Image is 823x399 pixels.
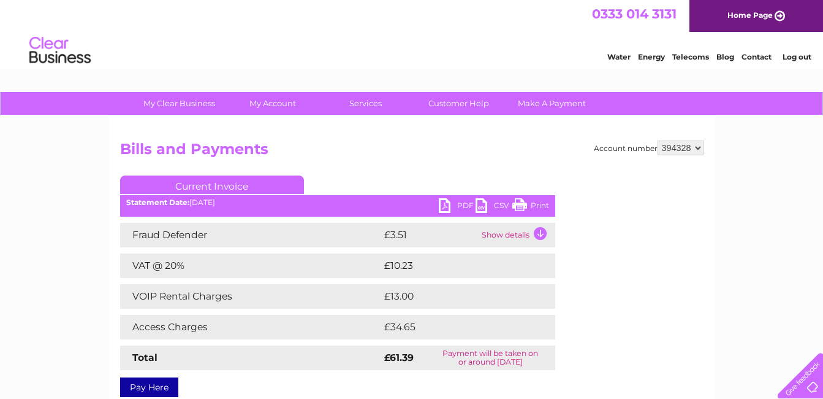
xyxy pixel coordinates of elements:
[132,352,157,363] strong: Total
[126,198,189,207] b: Statement Date:
[120,198,555,207] div: [DATE]
[315,92,416,115] a: Services
[120,254,381,278] td: VAT @ 20%
[120,284,381,309] td: VOIP Rental Charges
[476,198,512,216] a: CSV
[381,284,529,309] td: £13.00
[479,223,555,247] td: Show details
[594,141,704,155] div: Account number
[607,52,631,61] a: Water
[120,378,178,397] a: Pay Here
[120,141,704,164] h2: Bills and Payments
[381,315,531,339] td: £34.65
[29,32,91,69] img: logo.png
[741,52,772,61] a: Contact
[120,176,304,194] a: Current Invoice
[123,7,702,60] div: Clear Business is a trading name of Verastar Limited (registered in [GEOGRAPHIC_DATA] No. 3667643...
[120,223,381,247] td: Fraud Defender
[381,254,529,278] td: £10.23
[439,198,476,216] a: PDF
[426,346,555,370] td: Payment will be taken on or around [DATE]
[408,92,509,115] a: Customer Help
[716,52,734,61] a: Blog
[222,92,323,115] a: My Account
[512,198,549,216] a: Print
[381,223,479,247] td: £3.51
[672,52,709,61] a: Telecoms
[384,352,414,363] strong: £61.39
[129,92,230,115] a: My Clear Business
[638,52,665,61] a: Energy
[120,315,381,339] td: Access Charges
[592,6,677,21] a: 0333 014 3131
[783,52,811,61] a: Log out
[501,92,602,115] a: Make A Payment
